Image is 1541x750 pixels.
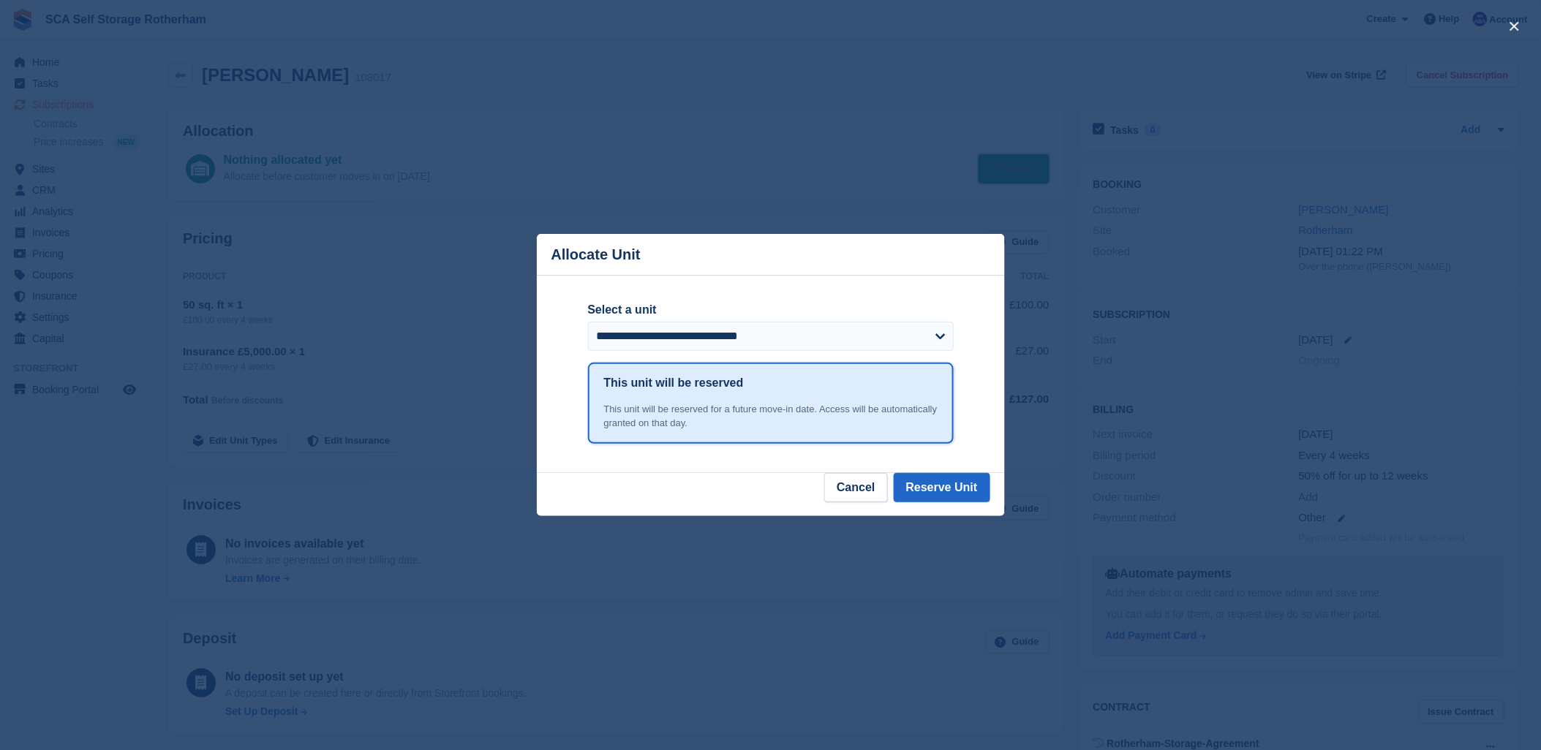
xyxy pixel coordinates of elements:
[1503,15,1526,38] button: close
[604,374,744,392] h1: This unit will be reserved
[824,473,887,502] button: Cancel
[588,301,954,319] label: Select a unit
[551,246,641,263] p: Allocate Unit
[894,473,990,502] button: Reserve Unit
[604,402,938,431] div: This unit will be reserved for a future move-in date. Access will be automatically granted on tha...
